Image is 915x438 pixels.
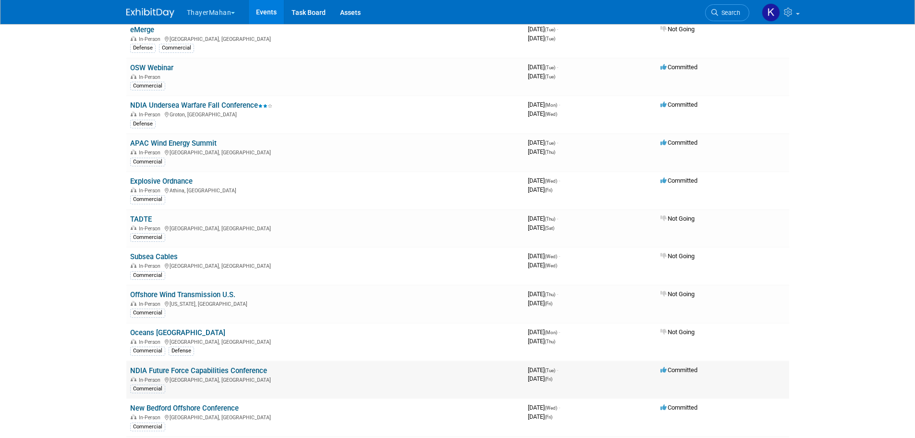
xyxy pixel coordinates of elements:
[130,300,520,307] div: [US_STATE], [GEOGRAPHIC_DATA]
[139,263,163,269] span: In-Person
[528,73,555,80] span: [DATE]
[660,366,697,374] span: Committed
[528,215,558,222] span: [DATE]
[545,216,555,222] span: (Thu)
[660,252,695,260] span: Not Going
[130,63,173,72] a: OSW Webinar
[545,376,552,382] span: (Fri)
[660,101,697,108] span: Committed
[545,112,557,117] span: (Wed)
[545,405,557,411] span: (Wed)
[130,271,165,280] div: Commercial
[130,252,178,261] a: Subsea Cables
[131,112,136,116] img: In-Person Event
[545,225,554,231] span: (Sat)
[131,36,136,41] img: In-Person Event
[528,177,560,184] span: [DATE]
[545,263,557,268] span: (Wed)
[557,366,558,374] span: -
[545,36,555,41] span: (Tue)
[660,290,695,298] span: Not Going
[131,74,136,79] img: In-Person Event
[528,375,552,382] span: [DATE]
[131,301,136,306] img: In-Person Event
[130,338,520,345] div: [GEOGRAPHIC_DATA], [GEOGRAPHIC_DATA]
[528,262,557,269] span: [DATE]
[545,368,555,373] span: (Tue)
[130,224,520,232] div: [GEOGRAPHIC_DATA], [GEOGRAPHIC_DATA]
[139,150,163,156] span: In-Person
[545,301,552,306] span: (Fri)
[130,290,235,299] a: Offshore Wind Transmission U.S.
[130,177,193,186] a: Explosive Ordnance
[528,366,558,374] span: [DATE]
[528,101,560,108] span: [DATE]
[126,8,174,18] img: ExhibitDay
[528,290,558,298] span: [DATE]
[130,101,272,110] a: NDIA Undersea Warfare Fall Conference
[130,215,152,224] a: TADTE
[545,254,557,259] span: (Wed)
[130,366,267,375] a: NDIA Future Force Capabilities Conference
[557,215,558,222] span: -
[169,347,194,355] div: Defense
[131,414,136,419] img: In-Person Event
[131,263,136,268] img: In-Person Event
[139,377,163,383] span: In-Person
[545,414,552,420] span: (Fri)
[557,290,558,298] span: -
[762,3,780,22] img: Kristin Maher
[139,301,163,307] span: In-Person
[528,404,560,411] span: [DATE]
[131,150,136,154] img: In-Person Event
[545,74,555,79] span: (Tue)
[528,413,552,420] span: [DATE]
[545,339,555,344] span: (Thu)
[130,195,165,204] div: Commercial
[545,330,557,335] span: (Mon)
[545,150,555,155] span: (Thu)
[130,262,520,269] div: [GEOGRAPHIC_DATA], [GEOGRAPHIC_DATA]
[130,82,165,90] div: Commercial
[139,225,163,232] span: In-Person
[545,178,557,184] span: (Wed)
[130,186,520,194] div: Athina, [GEOGRAPHIC_DATA]
[139,339,163,345] span: In-Person
[660,215,695,222] span: Not Going
[528,148,555,155] span: [DATE]
[130,148,520,156] div: [GEOGRAPHIC_DATA], [GEOGRAPHIC_DATA]
[139,36,163,42] span: In-Person
[528,338,555,345] span: [DATE]
[660,328,695,336] span: Not Going
[528,300,552,307] span: [DATE]
[545,140,555,146] span: (Tue)
[130,233,165,242] div: Commercial
[131,225,136,230] img: In-Person Event
[139,112,163,118] span: In-Person
[660,177,697,184] span: Committed
[545,27,555,32] span: (Tue)
[718,9,740,16] span: Search
[131,188,136,192] img: In-Person Event
[528,252,560,260] span: [DATE]
[528,224,554,231] span: [DATE]
[660,63,697,71] span: Committed
[130,385,165,393] div: Commercial
[557,139,558,146] span: -
[528,328,560,336] span: [DATE]
[130,309,165,317] div: Commercial
[660,25,695,33] span: Not Going
[130,158,165,166] div: Commercial
[139,74,163,80] span: In-Person
[130,139,217,148] a: APAC Wind Energy Summit
[130,375,520,383] div: [GEOGRAPHIC_DATA], [GEOGRAPHIC_DATA]
[545,65,555,70] span: (Tue)
[528,186,552,193] span: [DATE]
[130,404,239,413] a: New Bedford Offshore Conference
[130,347,165,355] div: Commercial
[528,139,558,146] span: [DATE]
[130,413,520,421] div: [GEOGRAPHIC_DATA], [GEOGRAPHIC_DATA]
[131,339,136,344] img: In-Person Event
[130,423,165,431] div: Commercial
[528,110,557,117] span: [DATE]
